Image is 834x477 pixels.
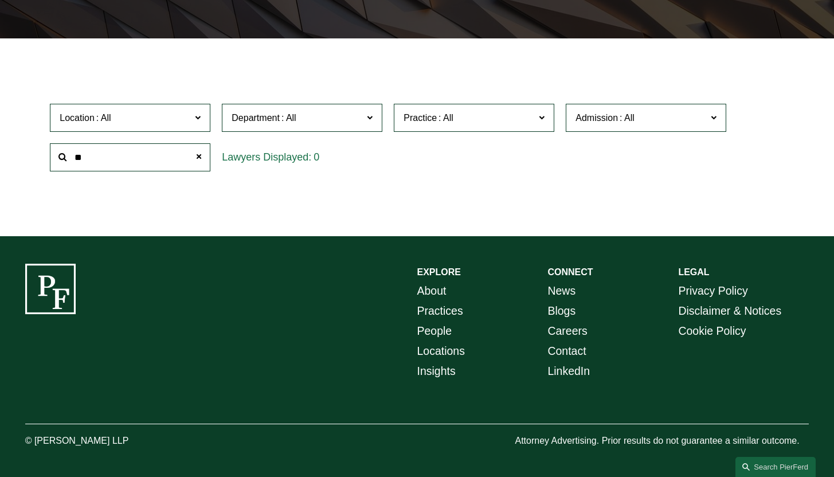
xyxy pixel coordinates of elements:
[417,281,447,301] a: About
[25,433,189,449] p: © [PERSON_NAME] LLP
[417,267,461,277] strong: EXPLORE
[735,457,816,477] a: Search this site
[404,113,437,123] span: Practice
[547,281,575,301] a: News
[547,361,590,381] a: LinkedIn
[575,113,618,123] span: Admission
[678,281,747,301] a: Privacy Policy
[314,151,319,163] span: 0
[678,301,781,321] a: Disclaimer & Notices
[232,113,280,123] span: Department
[547,341,586,361] a: Contact
[417,301,463,321] a: Practices
[547,301,575,321] a: Blogs
[417,341,465,361] a: Locations
[547,321,587,341] a: Careers
[60,113,95,123] span: Location
[547,267,593,277] strong: CONNECT
[678,267,709,277] strong: LEGAL
[678,321,746,341] a: Cookie Policy
[417,321,452,341] a: People
[417,361,456,381] a: Insights
[515,433,809,449] p: Attorney Advertising. Prior results do not guarantee a similar outcome.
